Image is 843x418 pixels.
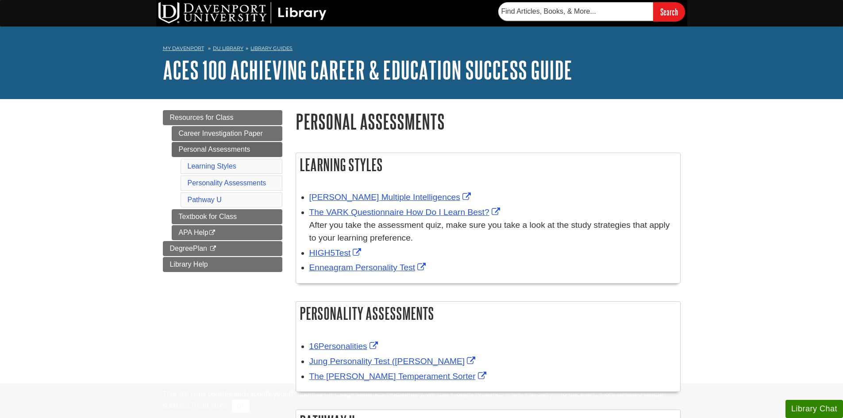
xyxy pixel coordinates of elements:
a: Link opens in new window [309,357,478,366]
a: Link opens in new window [309,372,489,381]
a: Link opens in new window [309,207,502,217]
a: ACES 100 Achieving Career & Education Success Guide [163,56,572,84]
a: DegreePlan [163,241,282,256]
div: After you take the assessment quiz, make sure you take a look at the study strategies that apply ... [309,219,676,245]
form: Searches DU Library's articles, books, and more [498,2,685,21]
a: Career Investigation Paper [172,126,282,141]
input: Search [653,2,685,21]
i: This link opens in a new window [209,246,216,252]
img: DU Library [158,2,327,23]
a: Personality Assessments [188,179,266,187]
span: DegreePlan [170,245,208,252]
div: Guide Page Menu [163,110,282,272]
a: My Davenport [163,45,204,52]
a: Personal Assessments [172,142,282,157]
a: Textbook for Class [172,209,282,224]
a: DU Library [213,45,243,51]
a: APA Help [172,225,282,240]
a: Link opens in new window [309,341,380,351]
a: Read More [192,402,227,409]
i: This link opens in a new window [208,230,216,236]
a: Learning Styles [188,162,236,170]
input: Find Articles, Books, & More... [498,2,653,21]
h1: Personal Assessments [296,110,681,133]
a: Link opens in new window [309,248,364,257]
h2: Learning Styles [296,153,680,176]
button: Library Chat [785,400,843,418]
nav: breadcrumb [163,42,681,57]
a: Library Help [163,257,282,272]
a: Library Guides [250,45,293,51]
a: Link opens in new window [309,192,473,202]
h2: Personality Assessments [296,302,680,325]
a: Resources for Class [163,110,282,125]
button: Close [232,399,249,413]
a: Pathway U [188,196,222,203]
span: Library Help [170,261,208,268]
div: This site uses cookies and records your IP address for usage statistics. Additionally, we use Goo... [163,389,681,413]
span: Resources for Class [170,114,234,121]
a: Link opens in new window [309,263,428,272]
